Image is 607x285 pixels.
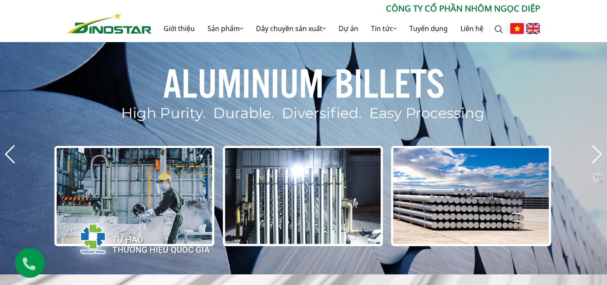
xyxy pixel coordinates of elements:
div: Next slide [591,145,603,164]
a: Liên hệ [454,15,490,42]
img: Tiếng Việt [510,23,524,34]
p: CÔNG TY CỔ PHẦN NHÔM NGỌC DIỆP [152,2,540,15]
img: Nhôm Dinostar [67,12,152,34]
a: Tuyển dụng [403,15,454,42]
div: Previous slide [4,145,16,164]
img: search [495,25,503,34]
a: Nhôm Dinostar [67,11,152,33]
a: Tin tức [365,15,403,42]
img: English [526,23,540,34]
a: Sản phẩm [201,15,250,42]
a: Dây chuyền sản xuất [250,15,332,42]
a: Dự án [332,15,365,42]
a: Giới thiệu [157,15,201,42]
img: thqg [55,208,211,266]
